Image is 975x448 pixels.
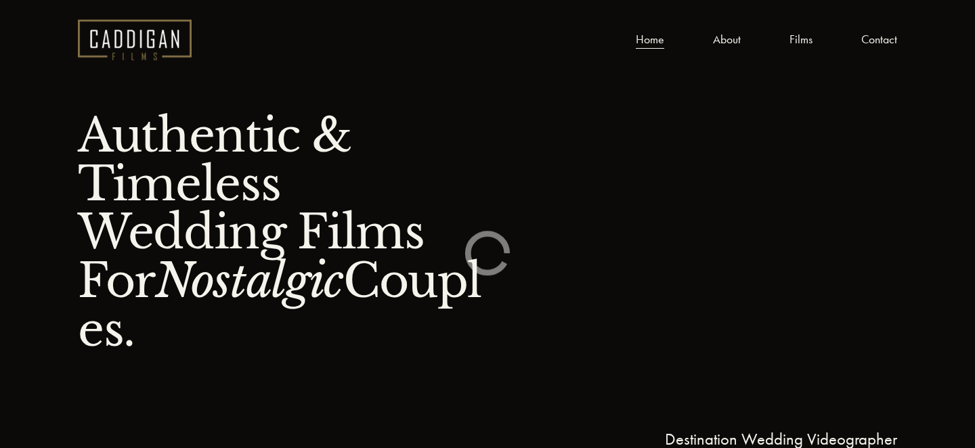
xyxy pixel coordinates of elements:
a: Home [636,30,664,50]
a: Films [789,30,812,50]
img: Caddigan Films [78,20,191,60]
a: About [713,30,741,50]
em: Nostalgic [155,252,343,309]
h1: Authentic & Timeless Wedding Films For Couples. [78,112,487,354]
a: Contact [861,30,897,50]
